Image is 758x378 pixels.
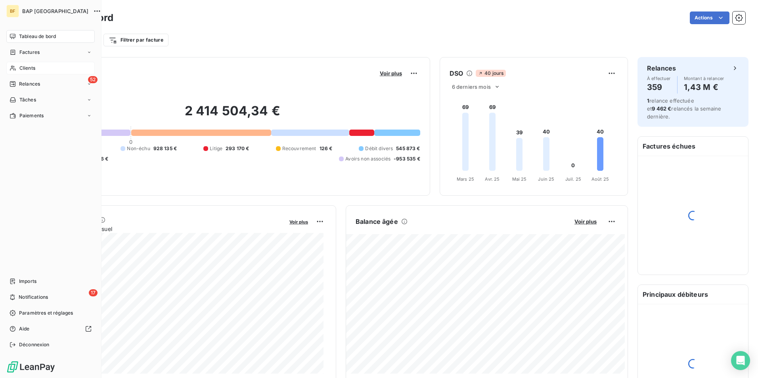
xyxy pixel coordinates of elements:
[289,219,308,225] span: Voir plus
[287,218,310,225] button: Voir plus
[365,145,393,152] span: Débit divers
[565,176,581,182] tspan: Juil. 25
[6,78,95,90] a: 52Relances
[210,145,222,152] span: Litige
[6,307,95,319] a: Paramètres et réglages
[457,176,474,182] tspan: Mars 25
[19,96,36,103] span: Tâches
[19,112,44,119] span: Paiements
[19,294,48,301] span: Notifications
[129,139,132,145] span: 0
[450,69,463,78] h6: DSO
[45,225,284,233] span: Chiffre d'affaires mensuel
[652,105,671,112] span: 9 462 €
[684,81,724,94] h4: 1,43 M €
[45,103,420,127] h2: 2 414 504,34 €
[638,137,748,156] h6: Factures échues
[6,323,95,335] a: Aide
[572,218,599,225] button: Voir plus
[6,62,95,74] a: Clients
[452,84,491,90] span: 6 derniers mois
[103,34,168,46] button: Filtrer par facture
[6,46,95,59] a: Factures
[591,176,609,182] tspan: Août 25
[647,97,721,120] span: relance effectuée et relancés la semaine dernière.
[6,94,95,106] a: Tâches
[19,65,35,72] span: Clients
[320,145,333,152] span: 126 €
[6,30,95,43] a: Tableau de bord
[6,275,95,288] a: Imports
[512,176,526,182] tspan: Mai 25
[396,145,420,152] span: 545 873 €
[574,218,597,225] span: Voir plus
[647,76,671,81] span: À effectuer
[19,49,40,56] span: Factures
[89,289,98,296] span: 17
[282,145,316,152] span: Recouvrement
[19,33,56,40] span: Tableau de bord
[88,76,98,83] span: 52
[731,351,750,370] div: Open Intercom Messenger
[22,8,88,14] span: BAP [GEOGRAPHIC_DATA]
[380,70,402,76] span: Voir plus
[6,5,19,17] div: BF
[19,309,73,317] span: Paramètres et réglages
[6,109,95,122] a: Paiements
[684,76,724,81] span: Montant à relancer
[647,63,676,73] h6: Relances
[127,145,150,152] span: Non-échu
[690,11,729,24] button: Actions
[19,341,50,348] span: Déconnexion
[377,70,404,77] button: Voir plus
[6,361,56,373] img: Logo LeanPay
[647,81,671,94] h4: 359
[19,325,30,332] span: Aide
[345,155,390,162] span: Avoirs non associés
[638,285,748,304] h6: Principaux débiteurs
[356,217,398,226] h6: Balance âgée
[394,155,420,162] span: -953 535 €
[485,176,500,182] tspan: Avr. 25
[19,278,36,285] span: Imports
[19,80,40,88] span: Relances
[647,97,649,104] span: 1
[226,145,249,152] span: 293 170 €
[153,145,177,152] span: 928 135 €
[538,176,554,182] tspan: Juin 25
[476,70,506,77] span: 40 jours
